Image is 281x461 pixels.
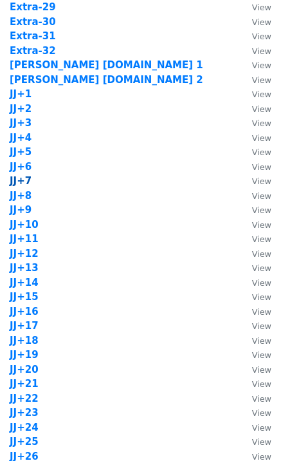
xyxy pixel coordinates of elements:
[10,190,32,202] a: JJ+8
[239,204,271,216] a: View
[239,117,271,129] a: View
[252,17,271,27] small: View
[239,74,271,86] a: View
[10,393,39,404] a: JJ+22
[10,117,32,129] a: JJ+3
[252,191,271,201] small: View
[10,233,39,245] a: JJ+11
[10,59,203,71] a: [PERSON_NAME] [DOMAIN_NAME] 1
[252,46,271,56] small: View
[252,307,271,317] small: View
[252,61,271,70] small: View
[239,233,271,245] a: View
[239,16,271,28] a: View
[252,379,271,389] small: View
[217,399,281,461] div: Chat Widget
[10,407,39,419] strong: JJ+23
[10,1,56,13] a: Extra-29
[10,291,39,303] a: JJ+15
[10,103,32,115] a: JJ+2
[10,262,39,274] a: JJ+13
[239,219,271,230] a: View
[239,146,271,158] a: View
[239,132,271,144] a: View
[10,378,39,390] strong: JJ+21
[239,190,271,202] a: View
[239,30,271,42] a: View
[10,146,32,158] a: JJ+5
[10,248,39,259] a: JJ+12
[239,277,271,288] a: View
[10,335,39,346] strong: JJ+18
[252,292,271,302] small: View
[10,74,203,86] a: [PERSON_NAME] [DOMAIN_NAME] 2
[10,175,32,187] a: JJ+7
[252,249,271,259] small: View
[252,234,271,244] small: View
[239,248,271,259] a: View
[252,205,271,215] small: View
[239,364,271,375] a: View
[10,88,32,100] a: JJ+1
[239,175,271,187] a: View
[252,365,271,375] small: View
[252,278,271,288] small: View
[10,349,39,361] a: JJ+19
[10,306,39,317] a: JJ+16
[10,219,39,230] a: JJ+10
[10,132,32,144] strong: JJ+4
[252,89,271,99] small: View
[239,335,271,346] a: View
[239,262,271,274] a: View
[239,378,271,390] a: View
[252,336,271,346] small: View
[252,394,271,404] small: View
[252,162,271,172] small: View
[252,133,271,143] small: View
[239,59,271,71] a: View
[239,45,271,57] a: View
[239,306,271,317] a: View
[10,30,56,42] a: Extra-31
[239,349,271,361] a: View
[252,104,271,114] small: View
[239,1,271,13] a: View
[252,118,271,128] small: View
[10,45,56,57] a: Extra-32
[10,204,32,216] a: JJ+9
[252,32,271,41] small: View
[252,3,271,12] small: View
[239,320,271,332] a: View
[10,422,39,433] a: JJ+24
[239,161,271,173] a: View
[10,364,39,375] a: JJ+20
[10,320,39,332] a: JJ+17
[239,291,271,303] a: View
[10,436,39,447] a: JJ+25
[252,176,271,186] small: View
[10,16,56,28] a: Extra-30
[10,277,39,288] a: JJ+14
[10,161,32,173] a: JJ+6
